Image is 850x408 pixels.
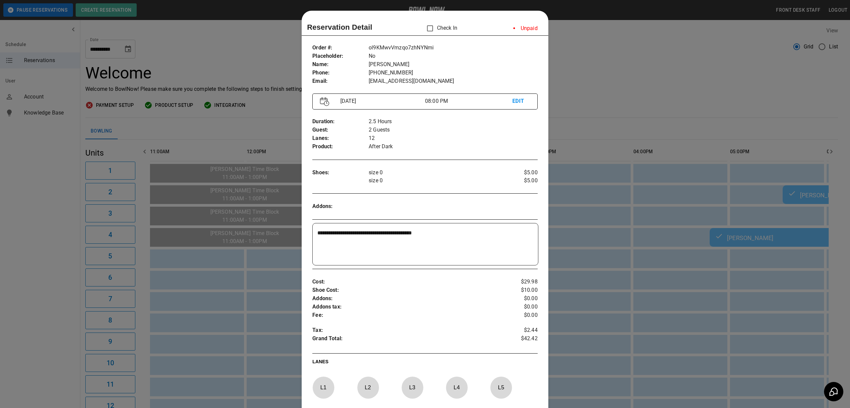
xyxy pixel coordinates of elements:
[307,22,372,33] p: Reservation Detail
[312,143,369,151] p: Product :
[312,335,500,345] p: Grand Total :
[312,134,369,143] p: Lanes :
[369,169,500,177] p: size 0
[500,169,538,177] p: $5.00
[312,294,500,303] p: Addons :
[312,52,369,60] p: Placeholder :
[369,134,538,143] p: 12
[312,169,369,177] p: Shoes :
[369,126,538,134] p: 2 Guests
[490,380,512,395] p: L 5
[500,335,538,345] p: $42.42
[369,177,500,185] p: size 0
[369,44,538,52] p: ol9KMwvVmzqo7zhNYNmi
[500,177,538,185] p: $5.00
[312,278,500,286] p: Cost :
[312,44,369,52] p: Order # :
[369,118,538,126] p: 2.5 Hours
[508,22,543,35] li: Unpaid
[425,97,512,105] p: 08:00 PM
[312,326,500,335] p: Tax :
[338,97,425,105] p: [DATE]
[369,60,538,69] p: [PERSON_NAME]
[312,303,500,311] p: Addons tax :
[446,380,468,395] p: L 4
[423,21,457,35] p: Check In
[500,278,538,286] p: $29.98
[401,380,423,395] p: L 3
[500,311,538,320] p: $0.00
[312,380,334,395] p: L 1
[312,118,369,126] p: Duration :
[369,143,538,151] p: After Dark
[369,77,538,85] p: [EMAIL_ADDRESS][DOMAIN_NAME]
[500,303,538,311] p: $0.00
[312,286,500,294] p: Shoe Cost :
[312,202,369,211] p: Addons :
[500,286,538,294] p: $10.00
[312,60,369,69] p: Name :
[312,358,538,368] p: LANES
[500,294,538,303] p: $0.00
[312,311,500,320] p: Fee :
[312,69,369,77] p: Phone :
[500,326,538,335] p: $2.44
[369,52,538,60] p: No
[312,77,369,85] p: Email :
[369,69,538,77] p: [PHONE_NUMBER]
[320,97,329,106] img: Vector
[312,126,369,134] p: Guest :
[357,380,379,395] p: L 2
[512,97,530,106] p: EDIT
